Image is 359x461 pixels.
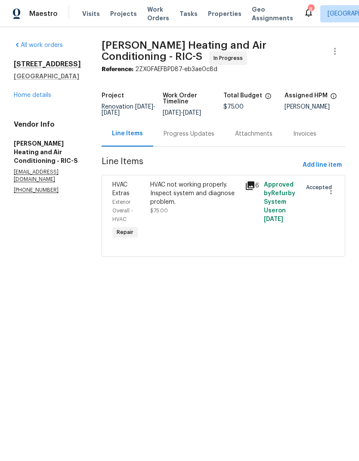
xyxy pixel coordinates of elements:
h5: Work Order Timeline [163,93,223,105]
b: Reference: [102,66,133,72]
span: [DATE] [264,216,283,222]
div: 2ZXGFAEFBPD87-eb3ae0c8d [102,65,345,74]
span: In Progress [214,54,246,62]
div: [PERSON_NAME] [285,104,345,110]
div: HVAC not working properly. Inspect system and diagnose problem. [150,181,240,206]
span: Line Items [102,157,299,173]
span: $75.00 [150,208,168,213]
h5: Assigned HPM [285,93,328,99]
button: Add line item [299,157,345,173]
span: Maestro [29,9,58,18]
span: The total cost of line items that have been proposed by Opendoor. This sum includes line items th... [265,93,272,104]
span: Properties [208,9,241,18]
span: Tasks [179,11,198,17]
span: Renovation [102,104,155,116]
span: - [102,104,155,116]
span: $75.00 [223,104,244,110]
span: [DATE] [163,110,181,116]
span: [PERSON_NAME] Heating and Air Conditioning - RIC-S [102,40,266,62]
span: [DATE] [135,104,153,110]
span: Accepted [306,183,335,192]
div: Line Items [112,129,143,138]
span: Visits [82,9,100,18]
a: Home details [14,92,51,98]
span: The hpm assigned to this work order. [330,93,337,104]
span: HVAC Extras [112,182,130,196]
span: Repair [113,228,137,237]
div: Progress Updates [164,130,214,138]
div: 8 [308,5,314,14]
span: - [163,110,201,116]
span: Work Orders [147,5,169,22]
span: Projects [110,9,137,18]
span: Exterior Overall - HVAC [112,199,133,222]
div: Attachments [235,130,272,138]
span: [DATE] [102,110,120,116]
a: All work orders [14,42,63,48]
h5: Total Budget [223,93,262,99]
h5: Project [102,93,124,99]
h4: Vendor Info [14,120,81,129]
h5: [PERSON_NAME] Heating and Air Conditioning - RIC-S [14,139,81,165]
span: Geo Assignments [252,5,293,22]
div: 6 [245,181,259,191]
span: [DATE] [183,110,201,116]
div: Invoices [293,130,316,138]
span: Approved by Refurby System User on [264,182,295,222]
span: Add line item [303,160,342,171]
